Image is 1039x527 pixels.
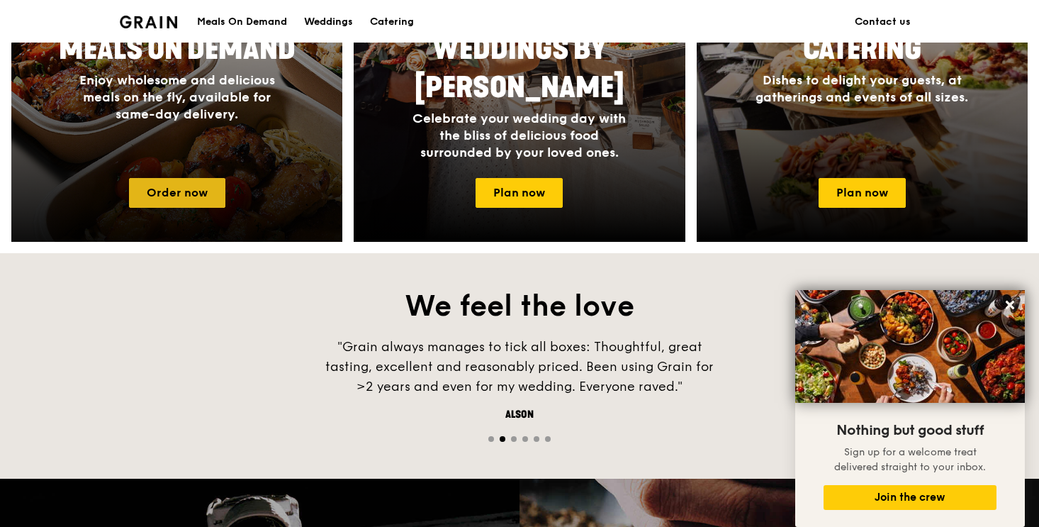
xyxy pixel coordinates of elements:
[307,408,732,422] div: Alson
[999,294,1021,316] button: Close
[824,485,996,510] button: Join the crew
[846,1,919,43] a: Contact us
[129,178,225,208] a: Order now
[834,446,986,473] span: Sign up for a welcome treat delivered straight to your inbox.
[412,111,626,160] span: Celebrate your wedding day with the bliss of delicious food surrounded by your loved ones.
[836,422,984,439] span: Nothing but good stuff
[500,436,505,442] span: Go to slide 2
[819,178,906,208] a: Plan now
[361,1,422,43] a: Catering
[476,178,563,208] a: Plan now
[197,1,287,43] div: Meals On Demand
[756,72,968,105] span: Dishes to delight your guests, at gatherings and events of all sizes.
[803,33,921,67] span: Catering
[307,337,732,396] div: "Grain always manages to tick all boxes: Thoughtful, great tasting, excellent and reasonably pric...
[522,436,528,442] span: Go to slide 4
[511,436,517,442] span: Go to slide 3
[296,1,361,43] a: Weddings
[534,436,539,442] span: Go to slide 5
[370,1,414,43] div: Catering
[79,72,275,122] span: Enjoy wholesome and delicious meals on the fly, available for same-day delivery.
[795,290,1025,403] img: DSC07876-Edit02-Large.jpeg
[120,16,177,28] img: Grain
[59,33,296,67] span: Meals On Demand
[304,1,353,43] div: Weddings
[488,436,494,442] span: Go to slide 1
[545,436,551,442] span: Go to slide 6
